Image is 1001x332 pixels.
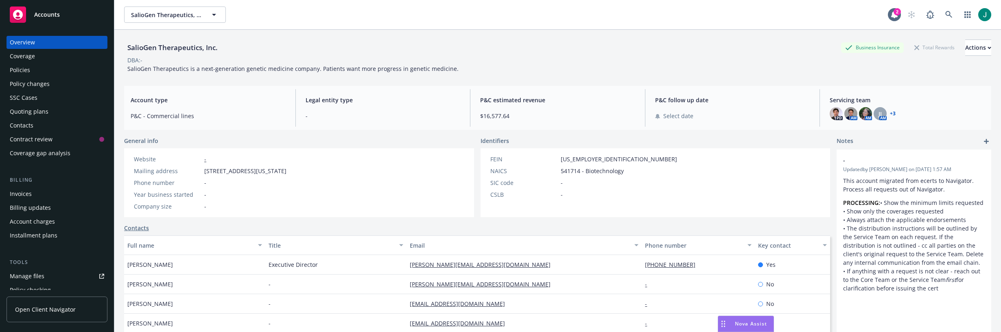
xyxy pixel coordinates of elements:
[407,235,642,255] button: Email
[843,198,985,292] p: • Show the minimum limits requested • Show only the coverages requested • Always attach the appli...
[10,119,33,132] div: Contacts
[204,202,206,211] span: -
[859,107,872,120] img: photo
[134,202,201,211] div: Company size
[903,7,920,23] a: Start snowing
[127,280,173,288] span: [PERSON_NAME]
[306,96,461,104] span: Legal entity type
[7,147,107,160] a: Coverage gap analysis
[134,155,201,163] div: Website
[124,7,226,23] button: SalioGen Therapeutics, Inc.
[204,178,206,187] span: -
[410,280,557,288] a: [PERSON_NAME][EMAIL_ADDRESS][DOMAIN_NAME]
[7,64,107,77] a: Policies
[124,42,221,53] div: SalioGen Therapeutics, Inc.
[265,235,407,255] button: Title
[978,8,991,21] img: photo
[7,119,107,132] a: Contacts
[7,176,107,184] div: Billing
[7,3,107,26] a: Accounts
[645,261,702,268] a: [PHONE_NUMBER]
[7,229,107,242] a: Installment plans
[269,280,271,288] span: -
[131,96,286,104] span: Account type
[7,36,107,49] a: Overview
[410,261,557,268] a: [PERSON_NAME][EMAIL_ADDRESS][DOMAIN_NAME]
[10,91,37,104] div: SSC Cases
[490,190,557,199] div: CSLB
[490,167,557,175] div: NAICS
[124,235,265,255] button: Full name
[124,136,158,145] span: General info
[410,241,629,250] div: Email
[10,187,32,200] div: Invoices
[490,155,557,163] div: FEIN
[10,229,57,242] div: Installment plans
[7,77,107,90] a: Policy changes
[965,40,991,55] div: Actions
[7,105,107,118] a: Quoting plans
[10,284,51,297] div: Policy checking
[663,112,693,120] span: Select date
[480,112,635,120] span: $16,577.64
[481,136,509,145] span: Identifiers
[718,316,728,332] div: Drag to move
[645,241,743,250] div: Phone number
[7,284,107,297] a: Policy checking
[10,64,30,77] div: Policies
[131,112,286,120] span: P&C - Commercial lines
[127,319,173,328] span: [PERSON_NAME]
[7,187,107,200] a: Invoices
[134,190,201,199] div: Year business started
[10,201,51,214] div: Billing updates
[269,299,271,308] span: -
[830,107,843,120] img: photo
[7,215,107,228] a: Account charges
[10,36,35,49] div: Overview
[879,110,882,118] span: JJ
[410,300,511,308] a: [EMAIL_ADDRESS][DOMAIN_NAME]
[127,65,459,73] span: SalioGen Therapeutics is a next-generation genetic medicine company. Patients want more progress ...
[10,105,48,118] div: Quoting plans
[7,258,107,266] div: Tools
[10,133,52,146] div: Contract review
[837,136,853,146] span: Notes
[410,319,511,327] a: [EMAIL_ADDRESS][DOMAIN_NAME]
[7,270,107,283] a: Manage files
[204,167,286,175] span: [STREET_ADDRESS][US_STATE]
[946,276,956,284] em: first
[755,235,830,255] button: Key contact
[890,111,896,116] a: +3
[10,270,44,283] div: Manage files
[306,112,461,120] span: -
[561,167,624,175] span: 541714 - Biotechnology
[561,178,563,187] span: -
[655,96,810,104] span: P&C follow up date
[642,235,755,255] button: Phone number
[204,190,206,199] span: -
[269,241,394,250] div: Title
[7,201,107,214] a: Billing updates
[910,42,959,53] div: Total Rewards
[965,40,991,56] button: Actions
[561,155,677,163] span: [US_EMPLOYER_IDENTIFICATION_NUMBER]
[959,7,976,23] a: Switch app
[127,241,253,250] div: Full name
[844,107,857,120] img: photo
[843,166,985,173] span: Updated by [PERSON_NAME] on [DATE] 1:57 AM
[10,147,70,160] div: Coverage gap analysis
[645,300,653,308] a: -
[766,260,776,269] span: Yes
[34,11,60,18] span: Accounts
[561,190,563,199] span: -
[843,176,985,193] p: This account migrated from ecerts to Navigator. Process all requests out of Navigator.
[127,299,173,308] span: [PERSON_NAME]
[10,50,35,63] div: Coverage
[830,96,985,104] span: Servicing team
[718,316,774,332] button: Nova Assist
[134,178,201,187] div: Phone number
[134,167,201,175] div: Mailing address
[922,7,938,23] a: Report a Bug
[843,156,964,165] span: -
[843,199,880,207] strong: PROCESSING:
